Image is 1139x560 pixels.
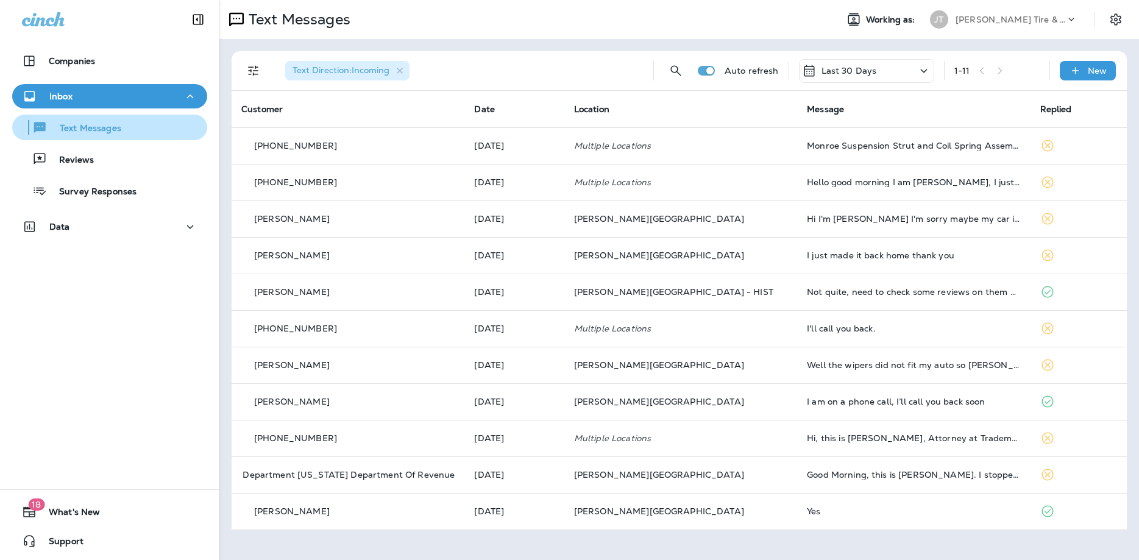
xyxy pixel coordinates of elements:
p: Text Messages [244,10,350,29]
button: Search Messages [664,58,688,83]
p: New [1088,66,1107,76]
p: [PERSON_NAME] [254,250,330,260]
p: Aug 21, 2025 03:35 PM [474,250,554,260]
div: Well the wipers did not fit my auto so Bryan had to dig the old ones out and replace the new ones... [807,360,1020,370]
p: [PERSON_NAME] Tire & Auto [956,15,1065,24]
span: [PERSON_NAME][GEOGRAPHIC_DATA] [574,250,744,261]
p: Aug 12, 2025 03:15 PM [474,397,554,406]
span: [PERSON_NAME][GEOGRAPHIC_DATA] [574,396,744,407]
p: Aug 25, 2025 04:45 PM [474,214,554,224]
span: Working as: [866,15,918,25]
p: [PERSON_NAME] [254,397,330,406]
div: Hi, this is Dylan Johnson, Attorney at Trademark Registrations Experts. Our client in Texas plans... [807,433,1020,443]
p: [PERSON_NAME] [254,287,330,297]
p: Multiple Locations [574,177,787,187]
p: Aug 11, 2025 09:01 AM [474,506,554,516]
p: Inbox [49,91,73,101]
div: JT [930,10,948,29]
p: Reviews [47,155,94,166]
p: Sep 1, 2025 07:42 PM [474,141,554,151]
div: Text Direction:Incoming [285,61,410,80]
span: Location [574,104,609,115]
button: Reviews [12,146,207,172]
p: Multiple Locations [574,433,787,443]
button: Data [12,214,207,239]
div: I'll call you back. [807,324,1020,333]
p: [PERSON_NAME] [254,360,330,370]
p: Aug 27, 2025 08:18 AM [474,177,554,187]
p: [PHONE_NUMBER] [254,141,337,151]
p: Multiple Locations [574,324,787,333]
div: Hello good morning I am Diana, I just left my 2013 Chevrolet Traverse car for a line-up, please, ... [807,177,1020,187]
span: [PERSON_NAME][GEOGRAPHIC_DATA] [574,360,744,370]
div: Not quite, need to check some reviews on them but I think I have your quote on em. [807,287,1020,297]
div: I am on a phone call, I’ll call you back soon [807,397,1020,406]
button: Text Messages [12,115,207,140]
p: Auto refresh [725,66,779,76]
button: Collapse Sidebar [181,7,215,32]
p: Aug 18, 2025 11:17 AM [474,324,554,333]
div: Good Morning, this is Jason Owens. I stopped in last Monday and was advised a tire sensor had gon... [807,470,1020,480]
p: Companies [49,56,95,66]
span: Support [37,536,83,551]
span: What's New [37,507,100,522]
span: [PERSON_NAME][GEOGRAPHIC_DATA] [574,213,744,224]
span: Text Direction : Incoming [293,65,389,76]
button: Support [12,529,207,553]
p: Survey Responses [47,186,137,198]
span: [PERSON_NAME][GEOGRAPHIC_DATA] [574,506,744,517]
p: Text Messages [48,123,121,135]
p: [PHONE_NUMBER] [254,177,337,187]
button: Inbox [12,84,207,108]
span: Customer [241,104,283,115]
p: [PHONE_NUMBER] [254,433,337,443]
div: Hi I'm Miriam Nieto I'm sorry maybe my car is ready ?? [807,214,1020,224]
div: Yes [807,506,1020,516]
p: [PERSON_NAME] [254,506,330,516]
button: Settings [1105,9,1127,30]
button: Filters [241,58,266,83]
p: Aug 18, 2025 04:17 PM [474,287,554,297]
div: Monroe Suspension Strut and Coil Spring Assembly https://a.co/d/hxx1Xvs [807,141,1020,151]
p: Aug 11, 2025 06:13 PM [474,433,554,443]
p: [PHONE_NUMBER] [254,324,337,333]
div: I just made it back home thank you [807,250,1020,260]
button: Companies [12,49,207,73]
p: Last 30 Days [821,66,877,76]
p: Data [49,222,70,232]
span: [PERSON_NAME][GEOGRAPHIC_DATA] - HIST [574,286,773,297]
div: 1 - 11 [954,66,970,76]
span: Message [807,104,844,115]
p: [PERSON_NAME] [254,214,330,224]
p: Aug 13, 2025 10:14 AM [474,360,554,370]
button: 18What's New [12,500,207,524]
p: Multiple Locations [574,141,787,151]
p: Aug 11, 2025 09:22 AM [474,470,554,480]
p: Department [US_STATE] Department Of Revenue [243,470,455,480]
span: 18 [28,498,44,511]
button: Survey Responses [12,178,207,204]
span: Date [474,104,495,115]
span: [PERSON_NAME][GEOGRAPHIC_DATA] [574,469,744,480]
span: Replied [1040,104,1072,115]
